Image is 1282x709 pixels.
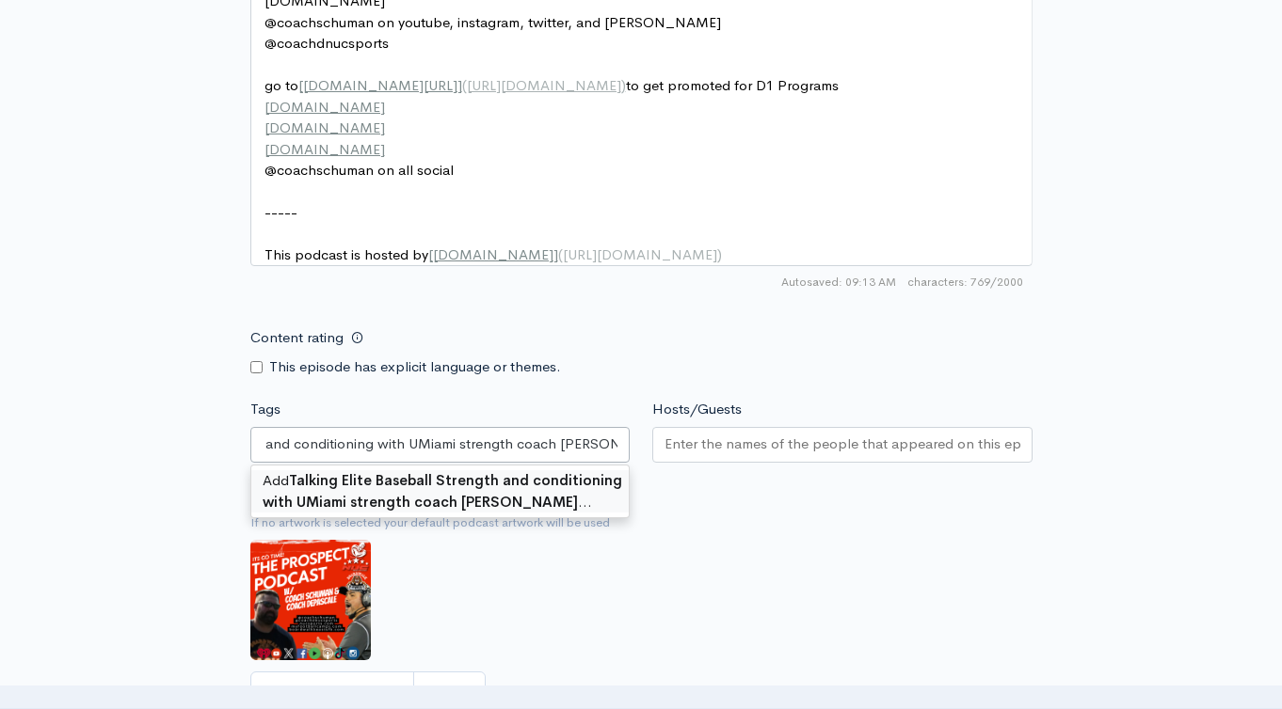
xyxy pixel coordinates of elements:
span: ) [717,245,722,263]
span: @coachschuman on youtube, instagram, twitter, and [PERSON_NAME] [264,13,721,31]
span: [ [298,76,303,94]
span: [DOMAIN_NAME] [264,140,385,158]
span: Autosaved: 09:13 AM [781,274,896,291]
span: @coachdnucsports [264,34,389,52]
span: [DOMAIN_NAME] [433,245,553,263]
span: ] [457,76,462,94]
input: Enter tags for this episode [263,433,618,455]
label: Hosts/Guests [652,399,742,420]
div: Add … [251,470,630,512]
span: This podcast is hosted by [264,245,722,263]
input: Enter the names of the people that appeared on this episode [665,433,1020,455]
small: If no artwork is selected your default podcast artwork will be used [250,513,1033,532]
span: [DOMAIN_NAME] [264,98,385,116]
span: ) [621,76,626,94]
span: ( [558,245,563,263]
span: [DOMAIN_NAME][URL] [303,76,457,94]
span: @coachschuman on all social [264,161,454,179]
span: ] [553,245,558,263]
span: 769/2000 [907,274,1023,291]
label: This episode has explicit language or themes. [269,356,561,378]
span: go to to get promoted for D1 Programs [264,76,839,94]
strong: Talking Elite Baseball Strength and conditioning with UMiami strength coach [PERSON_NAME] [263,471,622,511]
span: [ [428,245,433,263]
span: [URL][DOMAIN_NAME] [467,76,621,94]
span: [DOMAIN_NAME] [264,118,385,136]
label: Tags [250,399,280,420]
span: ( [462,76,467,94]
span: ----- [264,203,297,221]
span: [URL][DOMAIN_NAME] [563,245,717,263]
label: Content rating [250,319,344,357]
